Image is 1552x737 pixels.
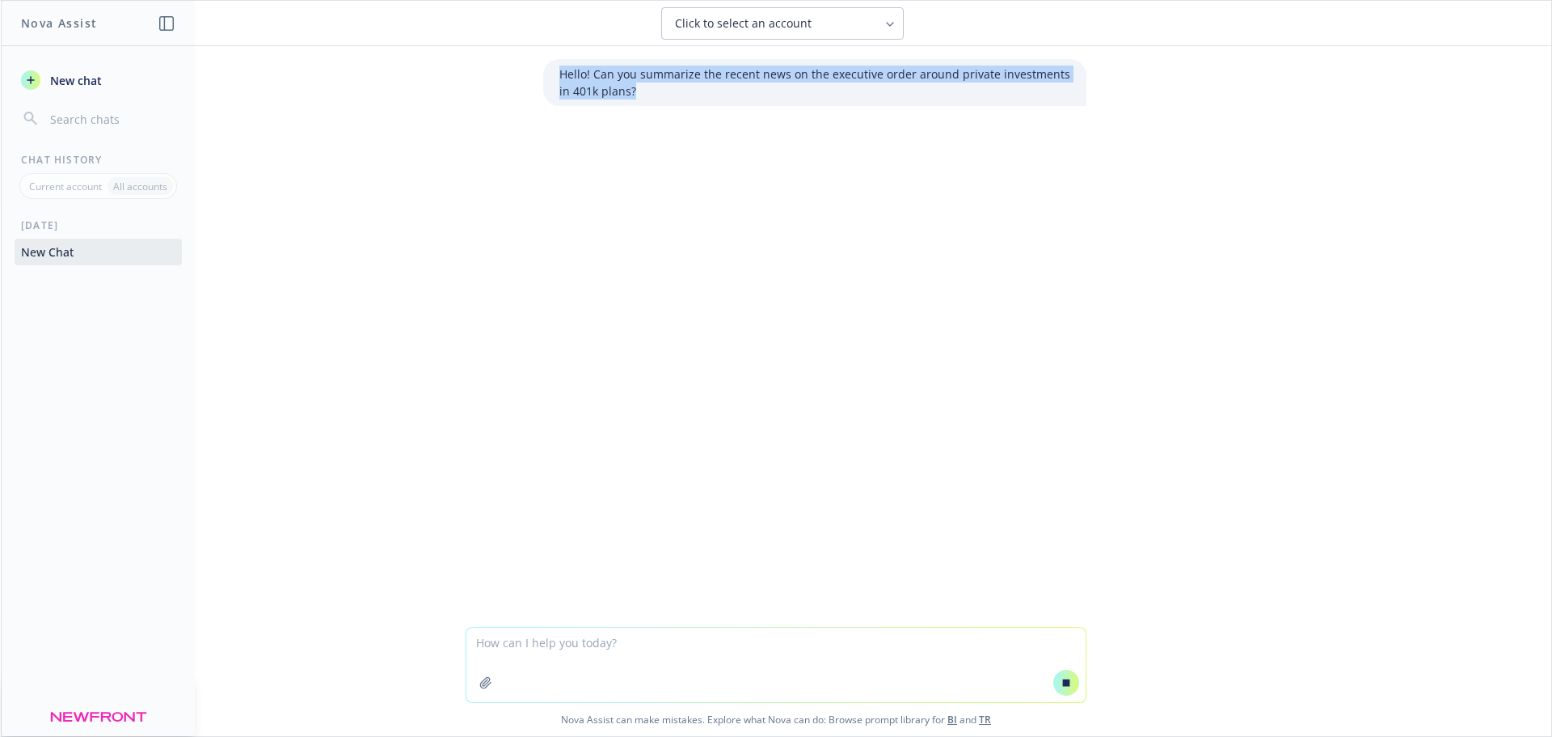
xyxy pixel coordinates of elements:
[947,713,957,726] a: BI
[113,180,167,193] p: All accounts
[559,66,1070,100] p: Hello! Can you summarize the recent news on the executive order around private investments in 401...
[21,15,97,32] h1: Nova Assist
[2,218,195,232] div: [DATE]
[47,108,175,130] input: Search chats
[7,703,1545,736] span: Nova Assist can make mistakes. Explore what Nova can do: Browse prompt library for and
[2,153,195,167] div: Chat History
[29,180,102,193] p: Current account
[47,72,102,89] span: New chat
[15,239,182,265] button: New Chat
[15,66,182,95] button: New chat
[979,713,991,726] a: TR
[675,15,812,32] span: Click to select an account
[661,7,904,40] button: Click to select an account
